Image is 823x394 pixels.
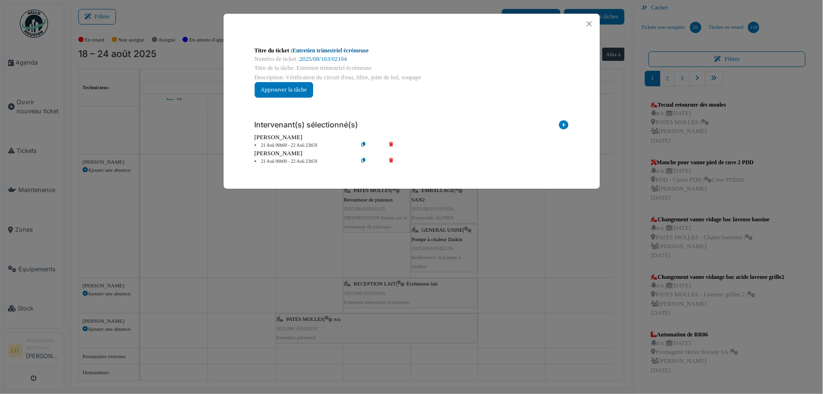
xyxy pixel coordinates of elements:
[250,158,358,165] li: 21 Aoû 00h00 - 22 Aoû 23h59
[255,46,569,55] div: Titre du ticket :
[583,17,596,30] button: Close
[255,149,569,158] div: [PERSON_NAME]
[292,47,369,54] a: Entretien trimestriel écrémeuse
[255,73,569,82] div: Description: Vérification du circuit d'eau, filtre, joint de bol, soupape
[255,82,313,98] button: Approuver la tâche
[250,142,358,149] li: 21 Aoû 00h00 - 22 Aoû 23h59
[255,120,358,129] h6: Intervenant(s) sélectionné(s)
[299,56,347,62] a: 2025/08/103/02104
[255,55,569,64] div: Numéro de ticket :
[255,64,569,73] div: Titre de la tâche: Entretien trimestriel écrémeuse
[255,133,569,142] div: [PERSON_NAME]
[559,120,569,133] i: Ajouter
